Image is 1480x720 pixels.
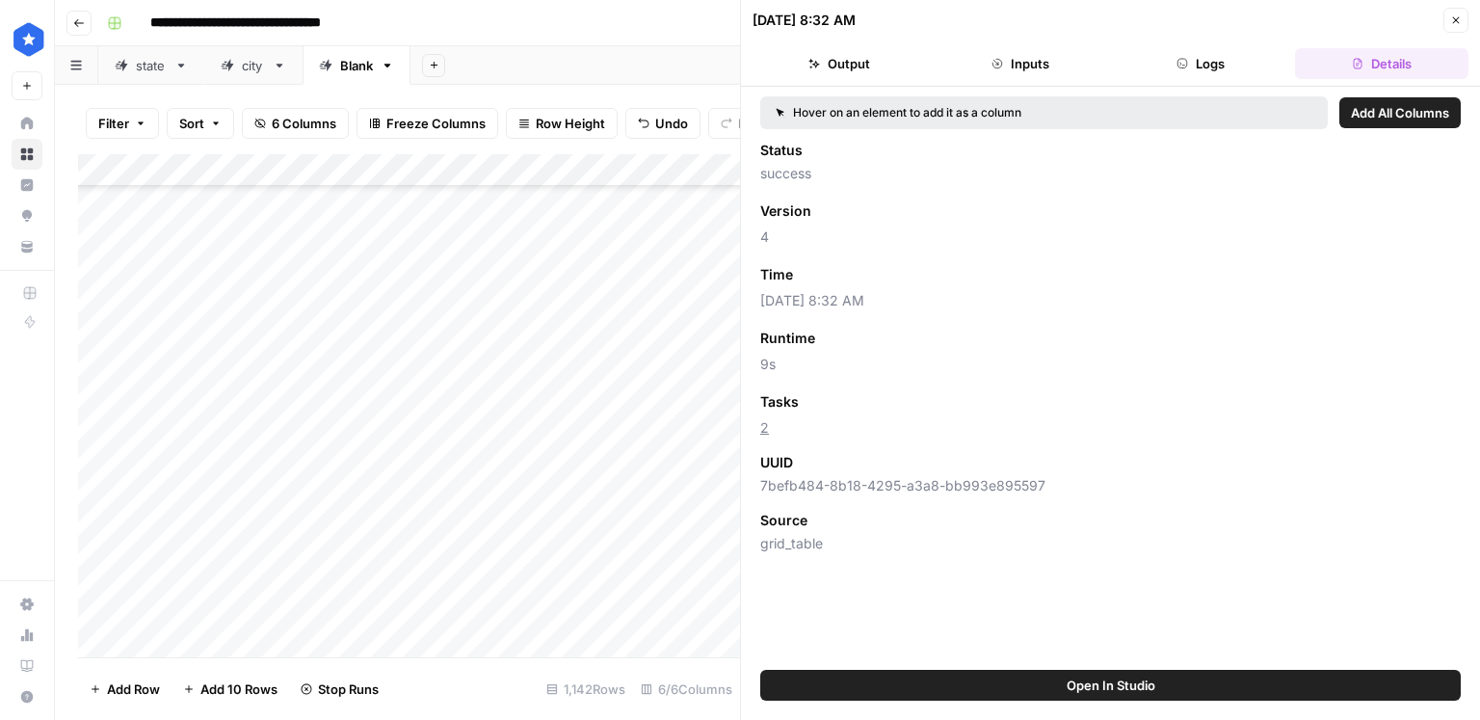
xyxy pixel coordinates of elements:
span: Row Height [536,114,605,133]
span: Runtime [760,329,815,348]
a: city [204,46,303,85]
a: state [98,46,204,85]
span: Source [760,511,807,530]
span: UUID [760,453,793,472]
span: grid_table [760,534,1461,553]
button: Workspace: ConsumerAffairs [12,15,42,64]
span: 6 Columns [272,114,336,133]
a: Your Data [12,231,42,262]
button: Redo [708,108,781,139]
span: Filter [98,114,129,133]
button: Add 10 Rows [172,674,289,705]
a: Opportunities [12,200,42,231]
a: Browse [12,139,42,170]
span: Version [760,201,811,221]
span: Add 10 Rows [200,680,277,699]
span: 4 [760,227,1461,247]
a: Home [12,108,42,139]
div: 1,142 Rows [539,674,633,705]
button: Freeze Columns [357,108,498,139]
button: Output [753,48,926,79]
button: Row Height [506,108,618,139]
div: Hover on an element to add it as a column [776,104,1167,121]
span: success [760,164,1461,183]
span: Add All Columns [1351,103,1449,122]
button: Details [1295,48,1468,79]
span: [DATE] 8:32 AM [760,291,1461,310]
div: city [242,56,265,75]
div: state [136,56,167,75]
span: Undo [655,114,688,133]
button: 6 Columns [242,108,349,139]
a: Insights [12,170,42,200]
div: 6/6 Columns [633,674,740,705]
span: Status [760,141,803,160]
button: Open In Studio [760,670,1461,701]
a: Learning Hub [12,651,42,681]
span: Time [760,265,793,284]
div: [DATE] 8:32 AM [753,11,856,30]
button: Stop Runs [289,674,390,705]
span: Tasks [760,392,799,412]
button: Help + Support [12,681,42,712]
span: Stop Runs [318,680,379,699]
button: Add All Columns [1339,97,1461,128]
img: ConsumerAffairs Logo [12,22,46,57]
span: Add Row [107,680,160,699]
a: Usage [12,620,42,651]
span: Freeze Columns [386,114,486,133]
span: 7befb484-8b18-4295-a3a8-bb993e895597 [760,476,1461,495]
button: Add Row [78,674,172,705]
div: Blank [340,56,373,75]
button: Inputs [934,48,1107,79]
button: Sort [167,108,234,139]
a: 2 [760,419,769,436]
a: Settings [12,589,42,620]
button: Undo [625,108,700,139]
span: Open In Studio [1067,676,1155,695]
span: Sort [179,114,204,133]
button: Logs [1115,48,1288,79]
button: Filter [86,108,159,139]
span: 9s [760,355,1461,374]
a: Blank [303,46,410,85]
